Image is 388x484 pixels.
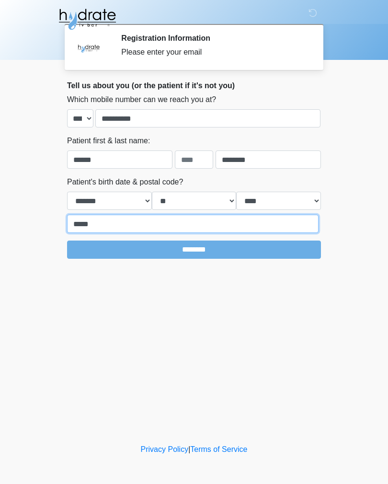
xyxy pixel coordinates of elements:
label: Patient first & last name: [67,135,150,147]
a: | [188,445,190,453]
img: Agent Avatar [74,34,103,62]
a: Terms of Service [190,445,247,453]
div: Please enter your email [121,46,307,58]
label: Patient's birth date & postal code? [67,176,183,188]
a: Privacy Policy [141,445,189,453]
label: Which mobile number can we reach you at? [67,94,216,105]
h2: Tell us about you (or the patient if it's not you) [67,81,321,90]
img: Hydrate IV Bar - Fort Collins Logo [57,7,117,31]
